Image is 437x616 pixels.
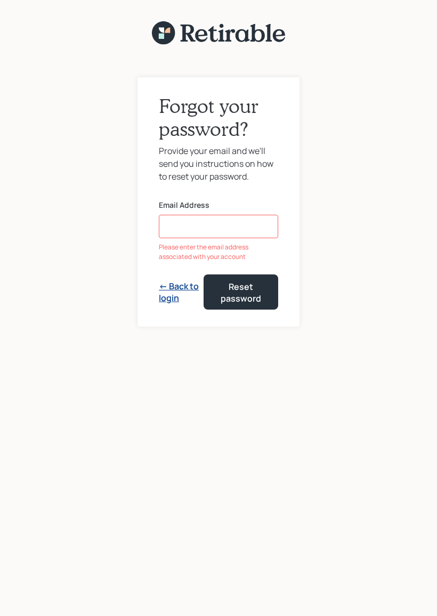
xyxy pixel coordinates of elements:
a: ← Back to login [159,280,204,304]
label: Email Address [159,200,278,210]
div: Provide your email and we'll send you instructions on how to reset your password. [159,144,278,183]
h1: Forgot your password? [159,94,278,140]
div: Reset password [217,281,265,305]
button: Reset password [204,274,278,310]
div: Please enter the email address associated with your account [159,242,278,262]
